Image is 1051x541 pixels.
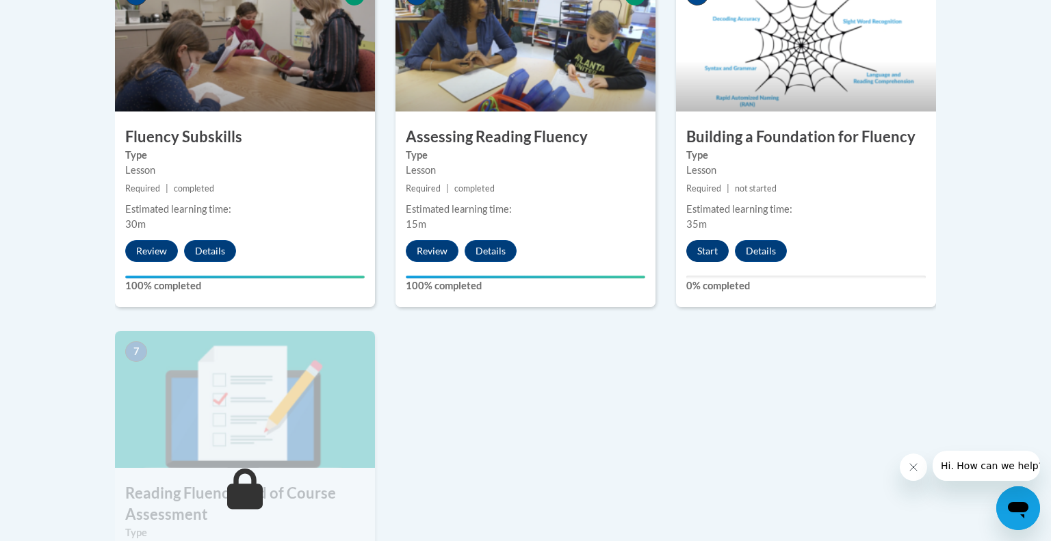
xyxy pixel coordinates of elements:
div: Estimated learning time: [125,202,365,217]
label: 100% completed [406,278,645,293]
div: Lesson [125,163,365,178]
button: Details [184,240,236,262]
span: 15m [406,218,426,230]
button: Start [686,240,729,262]
span: Required [125,183,160,194]
label: Type [125,525,365,540]
button: Details [735,240,787,262]
iframe: Message from company [933,451,1040,481]
span: | [446,183,449,194]
button: Details [465,240,517,262]
span: Required [406,183,441,194]
span: 7 [125,341,147,362]
label: Type [406,148,645,163]
h3: Assessing Reading Fluency [395,127,656,148]
span: | [727,183,729,194]
div: Estimated learning time: [406,202,645,217]
div: Estimated learning time: [686,202,926,217]
span: 35m [686,218,707,230]
div: Lesson [406,163,645,178]
img: Course Image [115,331,375,468]
span: Required [686,183,721,194]
label: Type [686,148,926,163]
label: 0% completed [686,278,926,293]
span: | [166,183,168,194]
button: Review [125,240,178,262]
span: Hi. How can we help? [8,10,111,21]
h3: Fluency Subskills [115,127,375,148]
span: completed [454,183,495,194]
h3: Building a Foundation for Fluency [676,127,936,148]
h3: Reading Fluency End of Course Assessment [115,483,375,525]
div: Your progress [406,276,645,278]
button: Review [406,240,458,262]
iframe: Button to launch messaging window [996,486,1040,530]
span: not started [735,183,777,194]
label: 100% completed [125,278,365,293]
span: 30m [125,218,146,230]
iframe: Close message [900,453,927,481]
label: Type [125,148,365,163]
span: completed [174,183,214,194]
div: Lesson [686,163,926,178]
div: Your progress [125,276,365,278]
